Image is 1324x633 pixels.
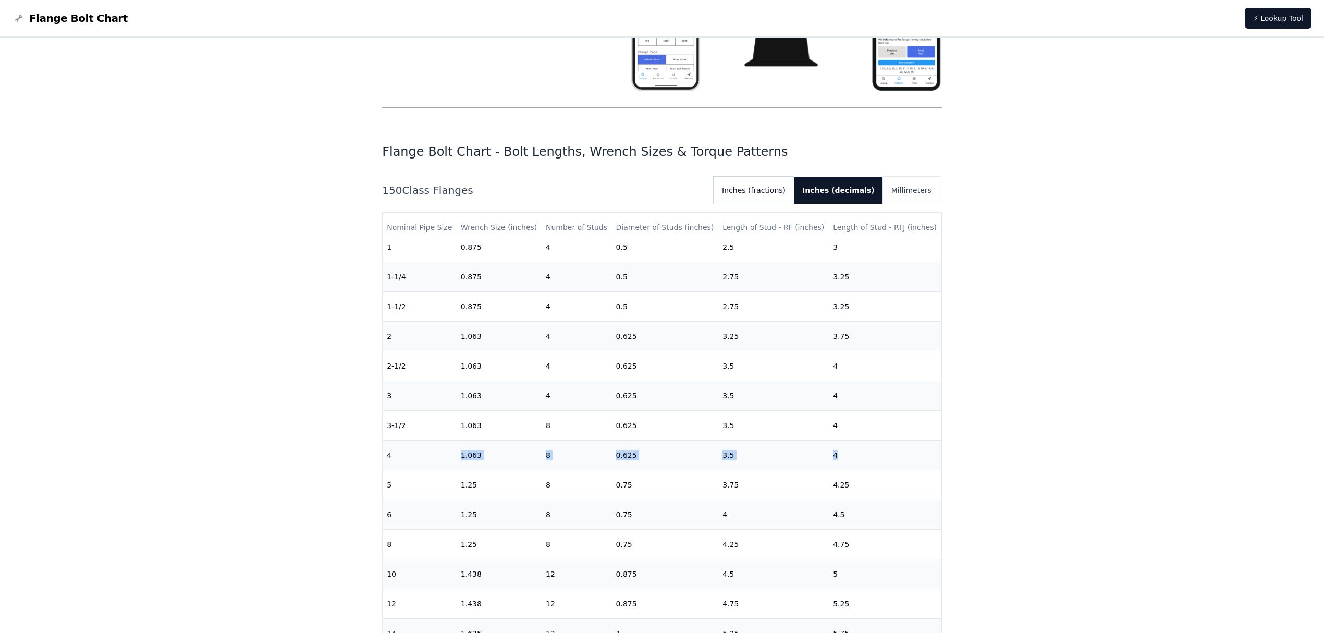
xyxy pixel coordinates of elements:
td: 4 [383,441,457,470]
th: Length of Stud - RTJ (inches) [829,213,941,242]
h2: 150 Class Flanges [382,183,705,198]
td: 0.875 [612,559,719,589]
td: 4 [542,351,612,381]
td: 0.875 [457,233,542,262]
td: 0.5 [612,262,719,292]
td: 1-1/2 [383,292,457,322]
td: 4 [542,381,612,411]
td: 0.625 [612,441,719,470]
td: 4 [542,292,612,322]
td: 3-1/2 [383,411,457,441]
td: 3.25 [718,322,829,351]
td: 4 [829,411,941,441]
button: Inches (decimals) [794,177,883,204]
td: 0.625 [612,381,719,411]
td: 1.063 [457,381,542,411]
td: 2.75 [718,292,829,322]
a: Flange Bolt Chart LogoFlange Bolt Chart [13,11,128,26]
td: 3.5 [718,381,829,411]
td: 8 [542,411,612,441]
td: 3.5 [718,441,829,470]
td: 1.063 [457,411,542,441]
td: 4 [718,500,829,530]
td: 1.438 [457,589,542,619]
td: 2 [383,322,457,351]
h1: Flange Bolt Chart - Bolt Lengths, Wrench Sizes & Torque Patterns [382,143,942,160]
td: 0.625 [612,351,719,381]
td: 4.25 [829,470,941,500]
span: Flange Bolt Chart [29,11,128,26]
td: 8 [542,470,612,500]
td: 4.75 [718,589,829,619]
td: 2-1/2 [383,351,457,381]
td: 8 [542,500,612,530]
th: Diameter of Studs (inches) [612,213,719,242]
td: 3.25 [829,292,941,322]
td: 0.875 [457,292,542,322]
td: 1.063 [457,322,542,351]
td: 1 [383,233,457,262]
td: 4 [542,262,612,292]
img: Flange Bolt Chart Logo [13,12,25,25]
td: 1.438 [457,559,542,589]
td: 4.5 [718,559,829,589]
td: 4 [542,322,612,351]
td: 3.5 [718,411,829,441]
td: 5.25 [829,589,941,619]
td: 3 [383,381,457,411]
td: 0.5 [612,292,719,322]
td: 3.75 [829,322,941,351]
td: 12 [542,559,612,589]
th: Number of Studs [542,213,612,242]
td: 4.5 [829,500,941,530]
td: 5 [829,559,941,589]
button: Millimeters [883,177,940,204]
td: 4 [542,233,612,262]
td: 3.75 [718,470,829,500]
td: 4 [829,381,941,411]
td: 12 [542,589,612,619]
td: 6 [383,500,457,530]
td: 0.75 [612,500,719,530]
td: 0.625 [612,322,719,351]
th: Wrench Size (inches) [457,213,542,242]
button: Inches (fractions) [714,177,794,204]
th: Length of Stud - RF (inches) [718,213,829,242]
td: 1.063 [457,441,542,470]
td: 0.875 [612,589,719,619]
td: 0.5 [612,233,719,262]
td: 1.25 [457,500,542,530]
td: 4 [829,351,941,381]
td: 1.25 [457,530,542,559]
td: 2.75 [718,262,829,292]
td: 0.75 [612,530,719,559]
td: 4.25 [718,530,829,559]
td: 3.25 [829,262,941,292]
td: 5 [383,470,457,500]
td: 3 [829,233,941,262]
td: 8 [542,530,612,559]
td: 0.75 [612,470,719,500]
td: 2.5 [718,233,829,262]
th: Nominal Pipe Size [383,213,457,242]
td: 3.5 [718,351,829,381]
td: 0.875 [457,262,542,292]
td: 1-1/4 [383,262,457,292]
td: 10 [383,559,457,589]
td: 1.25 [457,470,542,500]
td: 4 [829,441,941,470]
td: 8 [383,530,457,559]
td: 0.625 [612,411,719,441]
td: 4.75 [829,530,941,559]
a: ⚡ Lookup Tool [1245,8,1311,29]
td: 1.063 [457,351,542,381]
td: 8 [542,441,612,470]
td: 12 [383,589,457,619]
